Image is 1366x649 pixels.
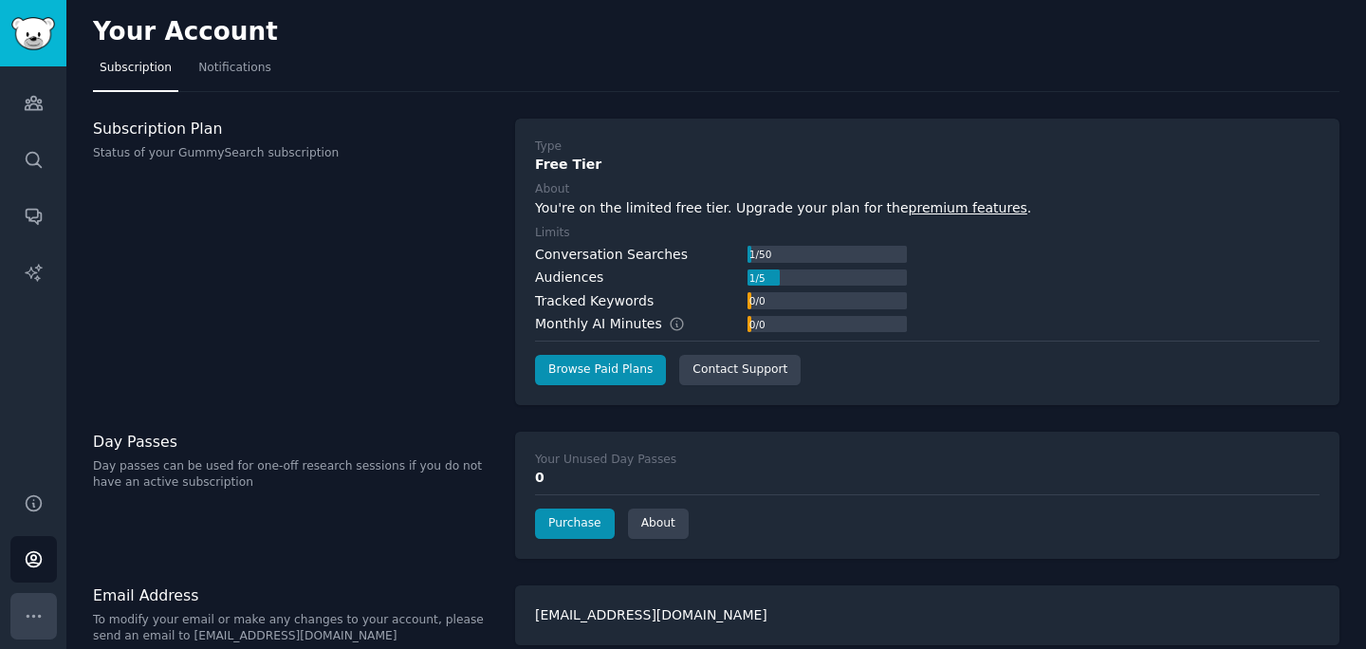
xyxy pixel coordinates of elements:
a: Contact Support [679,355,801,385]
div: Your Unused Day Passes [535,452,676,469]
div: 1 / 5 [748,269,766,287]
span: Notifications [198,60,271,77]
div: 1 / 50 [748,246,773,263]
h3: Email Address [93,585,495,605]
div: You're on the limited free tier. Upgrade your plan for the . [535,198,1320,218]
div: Conversation Searches [535,245,688,265]
a: Purchase [535,509,615,539]
p: Day passes can be used for one-off research sessions if you do not have an active subscription [93,458,495,491]
div: 0 / 0 [748,292,766,309]
span: Subscription [100,60,172,77]
img: GummySearch logo [11,17,55,50]
p: To modify your email or make any changes to your account, please send an email to [EMAIL_ADDRESS]... [93,612,495,645]
p: Status of your GummySearch subscription [93,145,495,162]
h2: Your Account [93,17,278,47]
div: Tracked Keywords [535,291,654,311]
a: About [628,509,689,539]
div: About [535,181,569,198]
h3: Subscription Plan [93,119,495,139]
div: Free Tier [535,155,1320,175]
a: premium features [909,200,1027,215]
div: 0 / 0 [748,316,766,333]
div: Type [535,139,562,156]
a: Subscription [93,53,178,92]
div: Monthly AI Minutes [535,314,705,334]
div: [EMAIL_ADDRESS][DOMAIN_NAME] [515,585,1339,645]
div: Limits [535,225,570,242]
a: Browse Paid Plans [535,355,666,385]
div: Audiences [535,268,603,287]
a: Notifications [192,53,278,92]
div: 0 [535,468,1320,488]
h3: Day Passes [93,432,495,452]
